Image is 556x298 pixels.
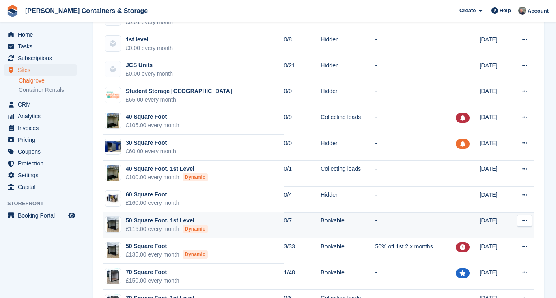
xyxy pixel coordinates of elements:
[7,200,81,208] span: Storefront
[105,141,121,152] img: %C2%A73.png
[480,238,511,264] td: [DATE]
[18,146,67,157] span: Coupons
[375,186,456,212] td: -
[480,135,511,161] td: [DATE]
[126,121,179,130] div: £105.00 every month
[284,161,321,187] td: 0/1
[375,212,456,238] td: -
[284,238,321,264] td: 3/33
[375,264,456,290] td: -
[4,158,77,169] a: menu
[528,7,549,15] span: Account
[126,216,208,225] div: 50 Square Foot. 1st Level
[4,210,77,221] a: menu
[4,181,77,193] a: menu
[126,18,204,26] div: £0.01 every month
[480,31,511,57] td: [DATE]
[284,31,321,57] td: 0/8
[18,29,67,40] span: Home
[480,186,511,212] td: [DATE]
[321,57,375,83] td: Hidden
[107,242,119,258] img: IMG_3782.jpg
[321,31,375,57] td: Hidden
[126,268,179,276] div: 70 Square Foot
[321,264,375,290] td: Bookable
[4,170,77,181] a: menu
[321,161,375,187] td: Collecting leads
[375,57,456,83] td: -
[284,83,321,109] td: 0/0
[107,165,119,181] img: IMG_3776.jpg
[18,158,67,169] span: Protection
[500,7,511,15] span: Help
[4,41,77,52] a: menu
[4,111,77,122] a: menu
[375,161,456,187] td: -
[126,190,179,199] div: 60 Square Foot
[126,139,176,147] div: 30 Square Foot
[126,276,179,285] div: £150.00 every month
[105,61,121,77] img: blank-unit-type-icon-ffbac7b88ba66c5e286b0e438baccc4b9c83835d4c34f86887a83fc20ec27e7b.svg
[459,7,476,15] span: Create
[4,122,77,134] a: menu
[126,199,179,207] div: £160.00 every month
[18,210,67,221] span: Booking Portal
[18,134,67,146] span: Pricing
[375,238,456,264] td: 50% off 1st 2 x months.
[126,173,208,182] div: £100.00 every month
[4,64,77,76] a: menu
[18,64,67,76] span: Sites
[321,186,375,212] td: Hidden
[321,109,375,135] td: Collecting leads
[284,186,321,212] td: 0/4
[107,216,119,233] img: IMG_3782.jpg
[126,70,173,78] div: £0.00 every month
[480,212,511,238] td: [DATE]
[18,41,67,52] span: Tasks
[375,31,456,57] td: -
[22,4,151,17] a: [PERSON_NAME] Containers & Storage
[18,122,67,134] span: Invoices
[126,113,179,121] div: 40 Square Foot
[19,86,77,94] a: Container Rentals
[126,96,232,104] div: £65.00 every month
[126,61,173,70] div: JCS Units
[183,173,208,181] div: Dynamic
[321,83,375,109] td: Hidden
[4,99,77,110] a: menu
[480,109,511,135] td: [DATE]
[480,83,511,109] td: [DATE]
[126,250,208,259] div: £135.00 every month
[284,57,321,83] td: 0/21
[321,238,375,264] td: Bookable
[284,264,321,290] td: 1/48
[107,113,119,129] img: IMG_3776.jpg
[6,5,19,17] img: stora-icon-8386f47178a22dfd0bd8f6a31ec36ba5ce8667c1dd55bd0f319d3a0aa187defe.svg
[375,109,456,135] td: -
[19,77,77,85] a: Chalgrove
[4,52,77,64] a: menu
[18,111,67,122] span: Analytics
[126,165,208,173] div: 40 Square Foot. 1st Level
[105,36,121,51] img: blank-unit-type-icon-ffbac7b88ba66c5e286b0e438baccc4b9c83835d4c34f86887a83fc20ec27e7b.svg
[126,35,173,44] div: 1st level
[126,225,208,233] div: £115.00 every month
[284,135,321,161] td: 0/0
[284,212,321,238] td: 0/7
[107,268,119,284] img: 70%20Square%20Foot.jpeg
[126,87,232,96] div: Student Storage [GEOGRAPHIC_DATA]
[480,161,511,187] td: [DATE]
[375,83,456,109] td: -
[18,52,67,64] span: Subscriptions
[321,212,375,238] td: Bookable
[480,57,511,83] td: [DATE]
[518,7,526,15] img: Adam Greenhalgh
[284,109,321,135] td: 0/9
[105,90,121,100] img: Jennings-Container-Logo-FINAL-01.png
[480,264,511,290] td: [DATE]
[126,44,173,52] div: £0.00 every month
[321,135,375,161] td: Hidden
[4,146,77,157] a: menu
[18,99,67,110] span: CRM
[183,225,208,233] div: Dynamic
